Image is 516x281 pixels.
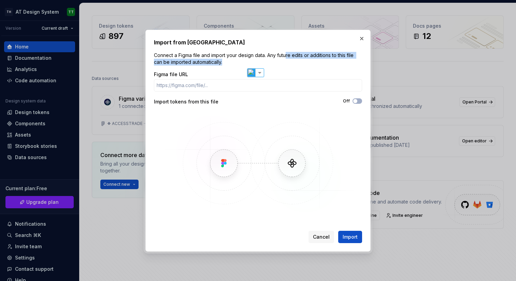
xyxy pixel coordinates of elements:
label: Off [343,98,350,104]
h2: Import from [GEOGRAPHIC_DATA] [154,38,362,46]
label: Figma file URL [154,71,188,78]
button: Cancel [309,231,334,243]
button: Import [338,231,362,243]
span: Import [343,234,358,240]
span: Cancel [313,234,330,240]
div: Import tokens from this file [154,98,258,105]
p: Connect a Figma file and import your design data. Any future edits or additions to this file can ... [154,52,362,66]
input: https://figma.com/file/... [154,79,362,92]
